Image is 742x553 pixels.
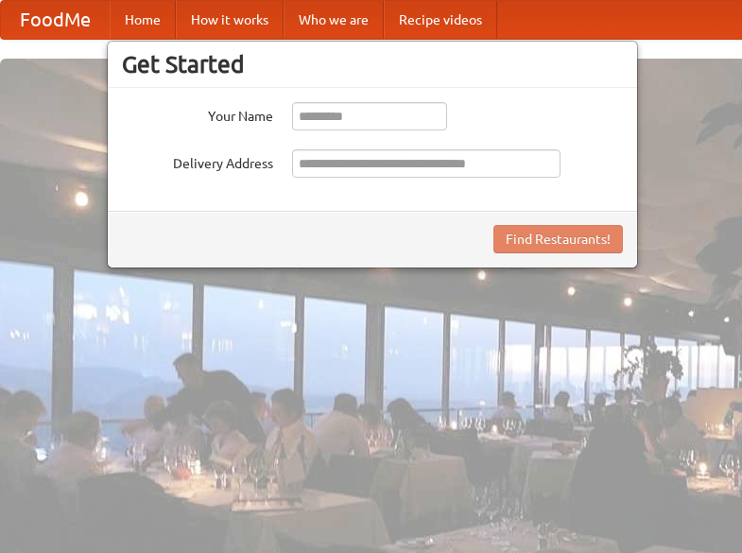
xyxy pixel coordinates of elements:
[284,1,384,39] a: Who we are
[122,50,623,78] h3: Get Started
[122,149,273,173] label: Delivery Address
[384,1,497,39] a: Recipe videos
[122,102,273,126] label: Your Name
[493,225,623,253] button: Find Restaurants!
[176,1,284,39] a: How it works
[1,1,110,39] a: FoodMe
[110,1,176,39] a: Home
